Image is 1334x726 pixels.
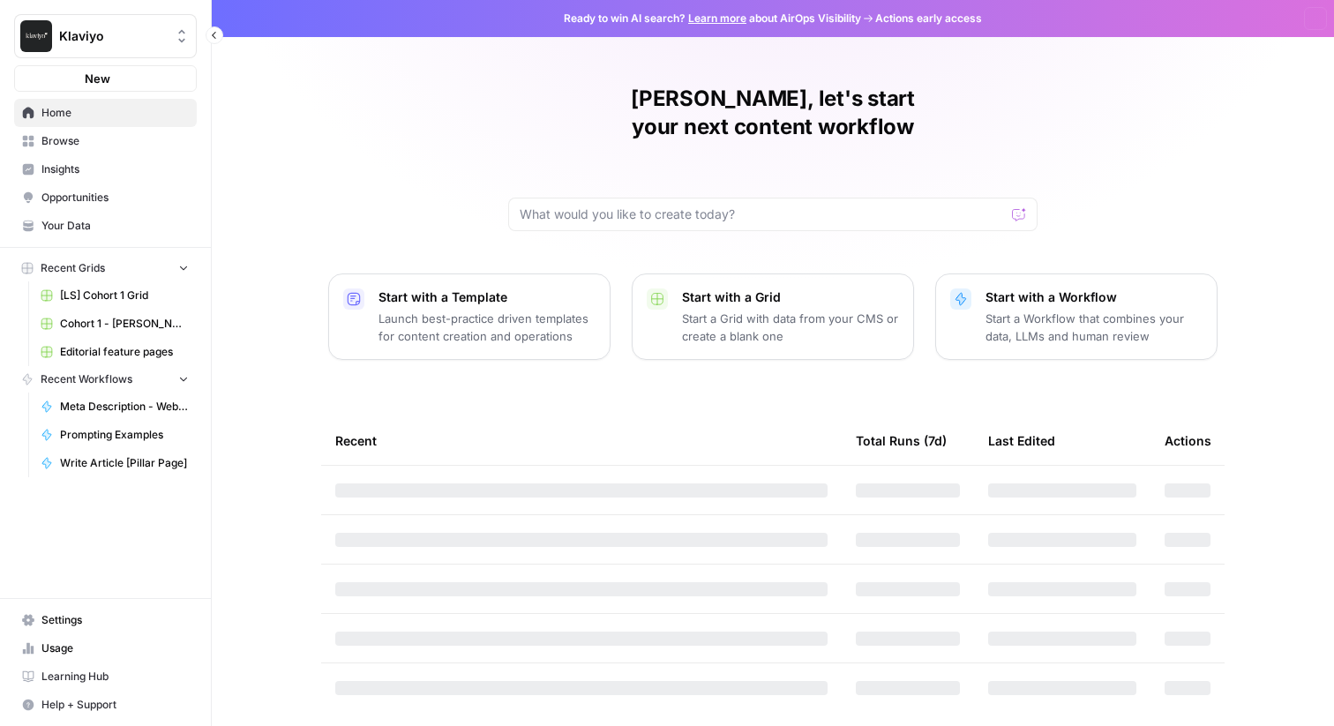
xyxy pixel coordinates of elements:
a: Meta Description - Web Page [33,393,197,421]
a: Prompting Examples [33,421,197,449]
a: Usage [14,634,197,662]
span: Meta Description - Web Page [60,399,189,415]
span: Prompting Examples [60,427,189,443]
a: Learning Hub [14,662,197,691]
a: Learn more [688,11,746,25]
div: Recent [335,416,828,465]
a: Home [14,99,197,127]
input: What would you like to create today? [520,206,1005,223]
span: Recent Workflows [41,371,132,387]
button: Start with a TemplateLaunch best-practice driven templates for content creation and operations [328,273,611,360]
p: Start with a Workflow [986,288,1203,306]
div: Actions [1165,416,1211,465]
p: Start with a Template [378,288,596,306]
a: Cohort 1 - [PERSON_NAME] [33,310,197,338]
span: Klaviyo [59,27,166,45]
span: Write Article [Pillar Page] [60,455,189,471]
span: Home [41,105,189,121]
p: Launch best-practice driven templates for content creation and operations [378,310,596,345]
a: Browse [14,127,197,155]
span: Recent Grids [41,260,105,276]
span: Browse [41,133,189,149]
span: Learning Hub [41,669,189,685]
span: [LS] Cohort 1 Grid [60,288,189,303]
span: Usage [41,640,189,656]
span: Help + Support [41,697,189,713]
a: Opportunities [14,183,197,212]
span: Ready to win AI search? about AirOps Visibility [564,11,861,26]
span: New [85,70,110,87]
a: Insights [14,155,197,183]
button: Recent Workflows [14,366,197,393]
button: Help + Support [14,691,197,719]
a: Settings [14,606,197,634]
button: Recent Grids [14,255,197,281]
div: Total Runs (7d) [856,416,947,465]
span: Your Data [41,218,189,234]
a: Your Data [14,212,197,240]
span: Opportunities [41,190,189,206]
button: Start with a WorkflowStart a Workflow that combines your data, LLMs and human review [935,273,1218,360]
a: [LS] Cohort 1 Grid [33,281,197,310]
span: Editorial feature pages [60,344,189,360]
a: Write Article [Pillar Page] [33,449,197,477]
p: Start with a Grid [682,288,899,306]
span: Insights [41,161,189,177]
button: Workspace: Klaviyo [14,14,197,58]
img: Klaviyo Logo [20,20,52,52]
a: Editorial feature pages [33,338,197,366]
button: Start with a GridStart a Grid with data from your CMS or create a blank one [632,273,914,360]
button: New [14,65,197,92]
h1: [PERSON_NAME], let's start your next content workflow [508,85,1038,141]
div: Last Edited [988,416,1055,465]
span: Actions early access [875,11,982,26]
span: Settings [41,612,189,628]
span: Cohort 1 - [PERSON_NAME] [60,316,189,332]
p: Start a Workflow that combines your data, LLMs and human review [986,310,1203,345]
p: Start a Grid with data from your CMS or create a blank one [682,310,899,345]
